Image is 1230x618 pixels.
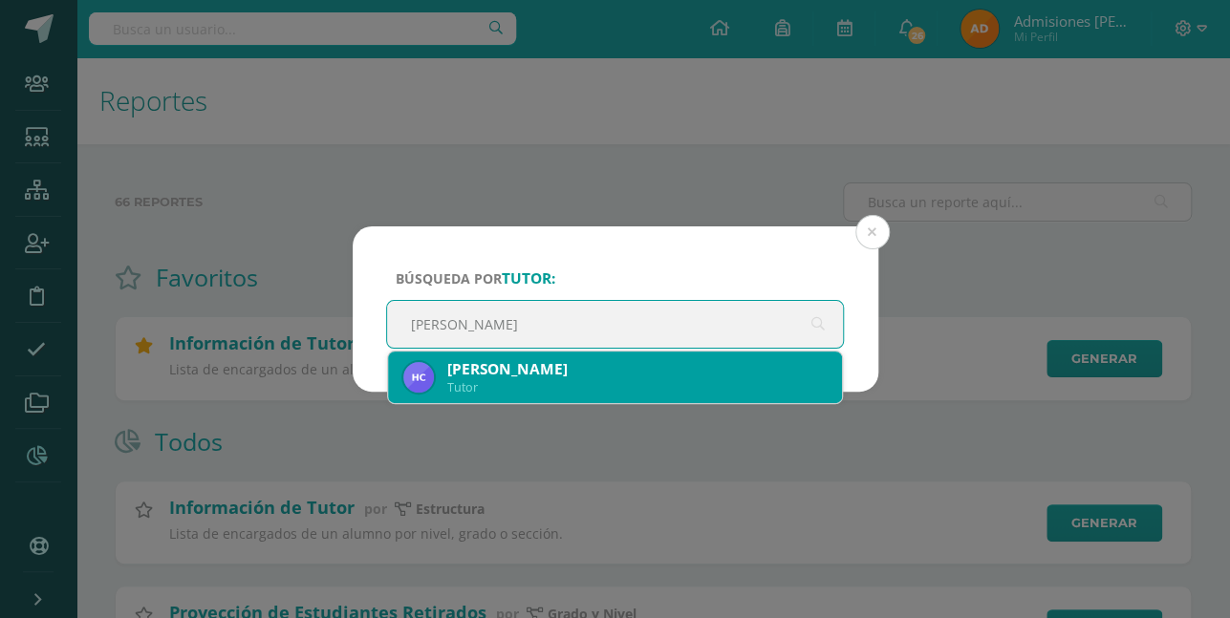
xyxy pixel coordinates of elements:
button: Close (Esc) [855,215,890,249]
input: ej. Nicholas Alekzander, etc. [387,301,844,348]
div: [PERSON_NAME] [447,359,828,379]
span: Búsqueda por [396,269,555,288]
img: 3acfccde1058f5adfff7ad370fb8bb09.png [403,362,434,393]
div: Tutor [447,379,828,395]
strong: tutor: [502,268,555,288]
